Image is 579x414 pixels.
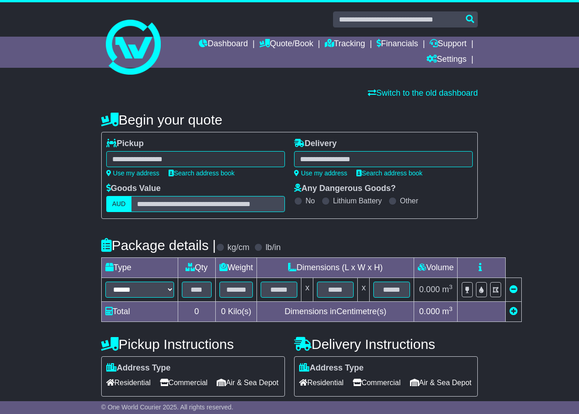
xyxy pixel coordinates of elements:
td: Dimensions in Centimetre(s) [257,302,414,322]
label: Address Type [299,363,364,373]
td: Total [101,302,178,322]
span: Residential [106,376,151,390]
label: Address Type [106,363,171,373]
label: Pickup [106,139,144,149]
span: Commercial [160,376,208,390]
sup: 3 [449,305,453,312]
label: Other [400,196,418,205]
td: Type [101,258,178,278]
span: © One World Courier 2025. All rights reserved. [101,403,234,411]
label: Any Dangerous Goods? [294,184,396,194]
label: lb/in [266,243,281,253]
td: x [358,278,370,302]
label: No [306,196,315,205]
h4: Delivery Instructions [294,337,478,352]
td: x [301,278,313,302]
span: 0 [221,307,226,316]
span: Air & Sea Depot [410,376,472,390]
label: Lithium Battery [333,196,382,205]
span: m [442,307,453,316]
a: Remove this item [509,285,518,294]
td: Weight [215,258,257,278]
label: Delivery [294,139,337,149]
a: Dashboard [199,37,248,52]
label: kg/cm [228,243,250,253]
span: Commercial [353,376,400,390]
td: 0 [178,302,215,322]
a: Quote/Book [259,37,313,52]
a: Switch to the old dashboard [368,88,478,98]
span: Residential [299,376,344,390]
td: Qty [178,258,215,278]
span: m [442,285,453,294]
td: Volume [414,258,458,278]
span: 0.000 [419,307,440,316]
a: Use my address [106,169,159,177]
a: Search address book [356,169,422,177]
h4: Pickup Instructions [101,337,285,352]
a: Support [430,37,467,52]
h4: Package details | [101,238,216,253]
a: Add new item [509,307,518,316]
sup: 3 [449,283,453,290]
td: Dimensions (L x W x H) [257,258,414,278]
a: Search address book [169,169,235,177]
label: AUD [106,196,132,212]
a: Use my address [294,169,347,177]
label: Goods Value [106,184,161,194]
span: Air & Sea Depot [217,376,279,390]
a: Financials [377,37,418,52]
h4: Begin your quote [101,112,478,127]
a: Tracking [325,37,365,52]
td: Kilo(s) [215,302,257,322]
span: 0.000 [419,285,440,294]
a: Settings [426,52,467,68]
